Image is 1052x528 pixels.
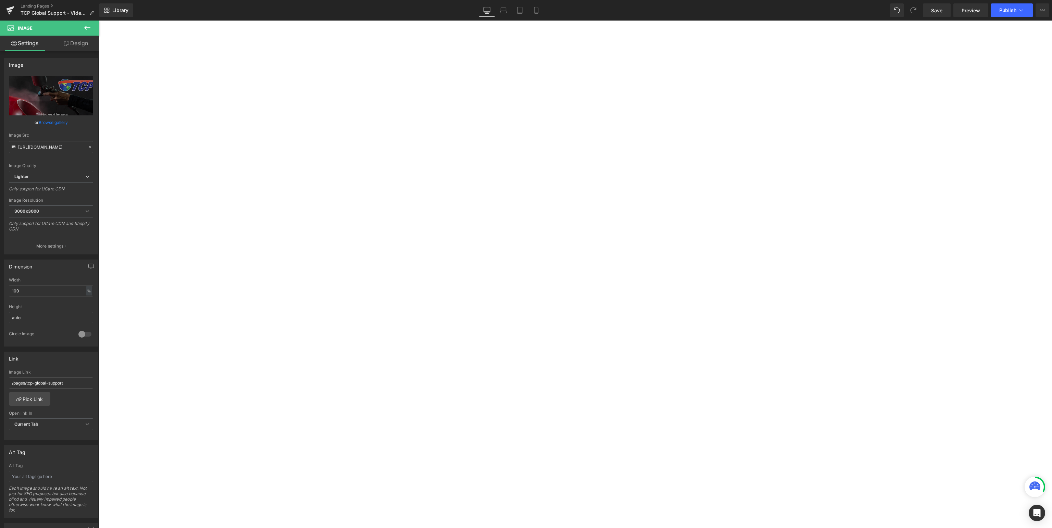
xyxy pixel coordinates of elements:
span: TCP Global Support - Videos [21,10,86,16]
input: Link [9,141,93,153]
a: Mobile [528,3,544,17]
button: More settings [4,238,98,254]
input: Your alt tags go here [9,471,93,482]
input: auto [9,312,93,323]
span: Publish [999,8,1016,13]
a: Browse gallery [39,116,68,128]
span: Preview [962,7,980,14]
span: Library [112,7,128,13]
div: % [86,286,92,296]
div: Image Src [9,133,93,138]
button: Publish [991,3,1033,17]
div: Height [9,304,93,309]
div: Image Quality [9,163,93,168]
button: Redo [906,3,920,17]
b: 3000x3000 [14,209,39,214]
div: Width [9,278,93,282]
div: Image Resolution [9,198,93,203]
input: auto [9,285,93,297]
b: Lighter [14,174,29,179]
div: Link [9,352,18,362]
a: Pick Link [9,392,50,406]
div: Alt Tag [9,463,93,468]
span: Save [931,7,942,14]
a: Landing Pages [21,3,99,9]
p: More settings [36,243,64,249]
div: Only support for UCare CDN [9,186,93,196]
button: More [1036,3,1049,17]
div: or [9,119,93,126]
a: New Library [99,3,133,17]
div: Image Link [9,370,93,375]
a: Preview [953,3,988,17]
a: Laptop [495,3,512,17]
div: Open Intercom Messenger [1029,505,1045,521]
div: Image [9,58,23,68]
a: Tablet [512,3,528,17]
div: Open link In [9,411,93,416]
div: Alt Tag [9,445,25,455]
span: Image [18,25,33,31]
a: Desktop [479,3,495,17]
div: Only support for UCare CDN and Shopify CDN [9,221,93,236]
div: Circle Image [9,331,72,338]
div: Dimension [9,260,33,269]
a: Design [51,36,101,51]
input: https://your-shop.myshopify.com [9,377,93,389]
div: Each image should have an alt text. Not just for SEO purposes but also because blind and visually... [9,486,93,517]
b: Current Tab [14,422,39,427]
button: Undo [890,3,904,17]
